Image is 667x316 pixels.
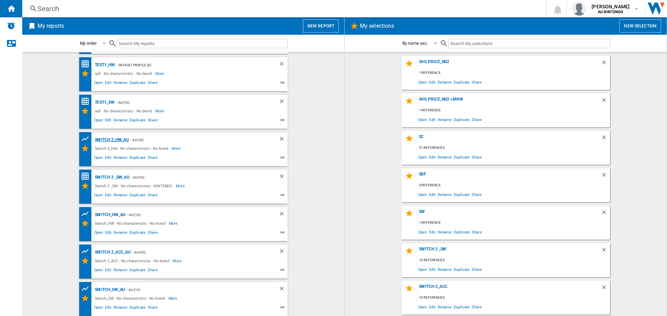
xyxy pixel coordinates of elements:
[93,117,104,125] span: Open
[129,304,147,313] span: Duplicate
[131,248,264,257] div: - AU (10)
[572,2,586,16] img: profile.jpg
[104,267,113,275] span: Edit
[93,294,168,302] div: Switch_SW - No characteristic - No brand
[125,211,264,219] div: - AU (10)
[38,4,528,14] div: Search
[81,247,93,256] div: Product prices grid
[129,117,147,125] span: Duplicate
[437,152,453,162] span: Rename
[402,41,428,46] div: By name asc.
[359,19,395,33] h2: My selections
[147,229,159,238] span: Share
[104,304,113,313] span: Edit
[80,41,97,46] div: My order
[453,190,471,199] span: Duplicate
[93,219,169,228] div: Switch_HW - No characteristic - No brand
[448,39,610,48] input: Search My selections
[129,136,264,144] div: - AU (10)
[428,302,437,311] span: Edit
[601,247,610,256] div: Delete
[417,59,601,69] div: Avg Price_NS2
[129,154,147,163] span: Duplicate
[428,190,437,199] span: Edit
[471,77,483,87] span: Share
[81,60,93,68] div: Price Matrix
[93,107,156,115] div: null - No characteristic - No brand
[129,192,147,200] span: Duplicate
[93,211,126,219] div: Switch_HW_AU
[471,115,483,124] span: Share
[176,182,186,190] span: More
[147,192,159,200] span: Share
[417,302,428,311] span: Open
[93,69,156,78] div: null - No characteristic - No brand
[81,210,93,218] div: Product prices grid
[417,284,601,293] div: Switch 2_ACC
[437,115,453,124] span: Rename
[93,98,115,107] div: test1_SW
[279,136,288,144] div: Delete
[428,115,437,124] span: Edit
[279,248,288,257] div: Delete
[592,3,629,10] span: [PERSON_NAME]
[115,98,265,107] div: - AU (10)
[417,106,610,115] div: 1 reference
[129,267,147,275] span: Duplicate
[417,152,428,162] span: Open
[601,59,610,69] div: Delete
[417,227,428,237] span: Open
[93,144,172,153] div: Switch 2_HW - No characteristic - No brand
[279,173,288,182] div: Delete
[104,117,113,125] span: Edit
[93,173,130,182] div: Switch 2 _SW_AU
[601,172,610,181] div: Delete
[155,69,165,78] span: More
[417,219,610,227] div: 1 reference
[453,227,471,237] span: Duplicate
[93,257,173,265] div: Switch 2_ACC - No characteristic - No brand
[129,79,147,88] span: Duplicate
[147,154,159,163] span: Share
[93,248,131,257] div: Switch 2_ACC_AU
[471,302,483,311] span: Share
[417,181,610,190] div: 0 reference
[93,182,176,190] div: Switch 2 _SW - No characteristic - NINTENDO
[417,247,601,256] div: Switch 2 _SW
[437,77,453,87] span: Rename
[417,97,601,106] div: Avg Price_NS2 +MKW
[172,144,182,153] span: More
[36,19,65,33] h2: My reports
[453,115,471,124] span: Duplicate
[471,227,483,237] span: Share
[471,190,483,199] span: Share
[168,294,179,302] span: More
[104,79,113,88] span: Edit
[113,117,129,125] span: Rename
[279,285,288,294] div: Delete
[130,173,264,182] div: - AU (10)
[437,227,453,237] span: Rename
[471,152,483,162] span: Share
[417,265,428,274] span: Open
[453,302,471,311] span: Duplicate
[279,61,288,69] div: Delete
[303,19,339,33] button: New report
[601,209,610,219] div: Delete
[104,229,113,238] span: Edit
[81,69,93,78] div: My Selections
[417,77,428,87] span: Open
[453,265,471,274] span: Duplicate
[169,219,179,228] span: More
[93,61,115,69] div: test1_HW
[437,302,453,311] span: Rename
[113,154,129,163] span: Rename
[7,22,15,30] img: alerts-logo.svg
[619,19,661,33] button: New selection
[93,79,104,88] span: Open
[113,267,129,275] span: Rename
[417,293,610,302] div: 10 references
[147,267,159,275] span: Share
[417,69,610,77] div: 1 reference
[601,134,610,144] div: Delete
